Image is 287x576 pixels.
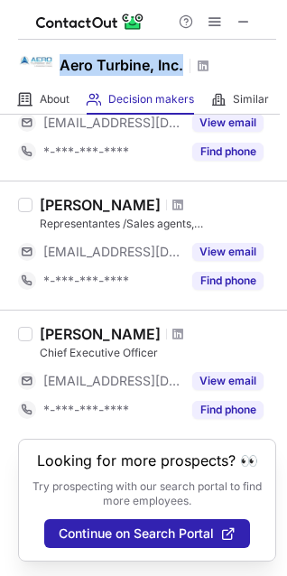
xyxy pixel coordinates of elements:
button: Reveal Button [192,143,264,161]
button: Reveal Button [192,114,264,132]
button: Reveal Button [192,272,264,290]
span: [EMAIL_ADDRESS][DOMAIN_NAME] [43,244,181,260]
span: About [40,92,69,107]
div: Chief Executive Officer [40,345,276,361]
span: [EMAIL_ADDRESS][DOMAIN_NAME] [43,115,181,131]
span: Similar [233,92,269,107]
div: Representantes /Sales agents, Representatives [40,216,276,232]
div: [PERSON_NAME] [40,325,161,343]
div: [PERSON_NAME] [40,196,161,214]
img: 1abcb21827590dfae3069d70bcbdc40d [18,44,54,80]
span: [EMAIL_ADDRESS][DOMAIN_NAME] [43,373,181,389]
span: Decision makers [108,92,194,107]
p: Try prospecting with our search portal to find more employees. [32,479,263,508]
button: Reveal Button [192,401,264,419]
header: Looking for more prospects? 👀 [37,452,258,469]
span: Continue on Search Portal [59,526,214,541]
h1: Aero Turbine, Inc. [60,54,183,76]
img: ContactOut v5.3.10 [36,11,144,33]
button: Continue on Search Portal [44,519,250,548]
button: Reveal Button [192,372,264,390]
button: Reveal Button [192,243,264,261]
